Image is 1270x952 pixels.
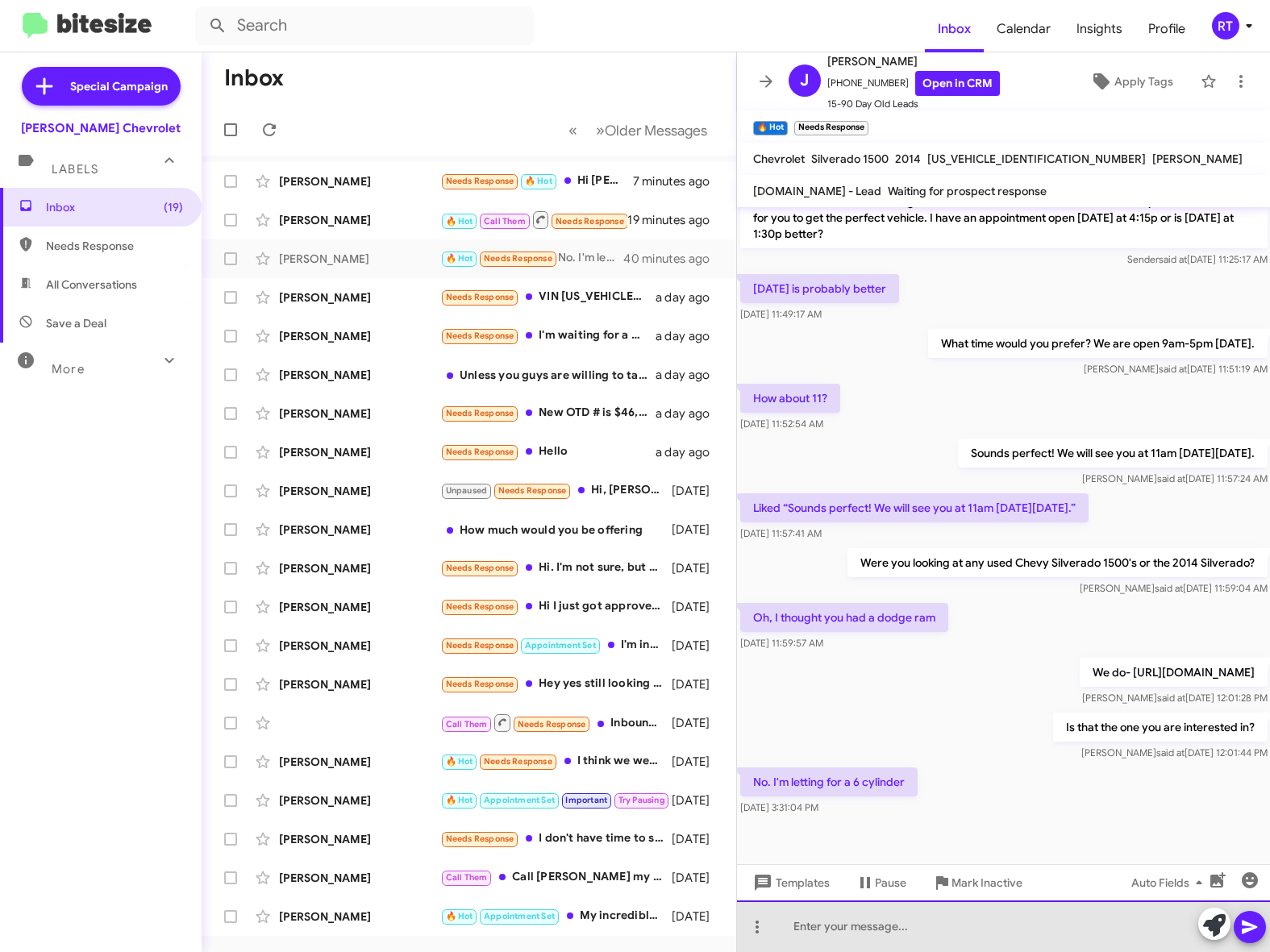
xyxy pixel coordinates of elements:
span: [PERSON_NAME] [DATE] 11:57:24 AM [1081,472,1267,484]
span: Calendar [984,6,1064,52]
span: Older Messages [605,122,707,139]
span: said at [1158,253,1186,265]
div: [PERSON_NAME] [279,908,440,925]
span: 🔥 Hot [446,911,473,921]
span: Needs Response [446,447,514,457]
a: Inbox [925,6,984,52]
div: Hi, [PERSON_NAME]! We're waiting on the NJ $4000 rebate to process in the next 7-8 days. We are g... [440,481,672,500]
span: said at [1154,582,1182,594]
p: Liked “Sounds perfect! We will see you at 11am [DATE][DATE].” [740,493,1089,522]
span: Needs Response [446,834,514,844]
span: [DOMAIN_NAME] - Lead [753,184,881,198]
span: « [568,120,577,140]
span: Appointment Set [484,795,555,805]
span: Mark Inactive [951,868,1022,897]
span: Labels [52,162,98,177]
span: [PERSON_NAME] [1152,152,1243,166]
div: My incredibly high payoff number is $16,600 which is crazy. Wow I really overpaid for this car :( [440,907,672,925]
span: Needs Response [518,719,586,730]
p: Sounds perfect! We will see you at 11am [DATE][DATE]. [957,439,1267,468]
span: Needs Response [446,601,514,612]
small: 🔥 Hot [753,121,788,135]
button: Next [586,114,717,147]
div: [DATE] [672,870,723,886]
a: Open in CRM [915,71,1000,96]
span: Needs Response [446,292,514,302]
div: So I have a very specific game plan in mind lol. Right now my wife has a 23 gmc Acadia lease of $... [440,791,672,809]
span: [PERSON_NAME] [827,52,1000,71]
span: [DATE] 11:57:41 AM [740,527,822,539]
div: [PERSON_NAME] [279,754,440,770]
span: Sender [DATE] 11:25:17 AM [1126,253,1267,265]
div: I'm interested in the 2020 Jeep Grand Cherokee, Grey with black rims [440,636,672,655]
p: We do- [URL][DOMAIN_NAME] [1079,658,1267,687]
span: [PERSON_NAME] [DATE] 11:51:19 AM [1083,363,1267,375]
span: Needs Response [556,216,624,227]
h1: Inbox [224,65,284,91]
a: Insights [1064,6,1135,52]
span: 2014 [895,152,921,166]
span: [PERSON_NAME] [DATE] 12:01:28 PM [1081,692,1267,704]
span: Unpaused [446,485,488,496]
span: Pause [875,868,906,897]
div: [PERSON_NAME] [279,212,440,228]
span: 🔥 Hot [446,216,473,227]
button: Previous [559,114,587,147]
div: I think we went through this already [440,752,672,771]
span: Chevrolet [753,152,805,166]
div: [PERSON_NAME] [279,870,440,886]
div: [DATE] [672,483,723,499]
span: Needs Response [46,238,183,254]
span: Appointment Set [484,911,555,921]
div: Hi [PERSON_NAME]. Just checking to make sure you see the hold payment on file. Will finalize when... [440,172,633,190]
span: 15-90 Day Old Leads [827,96,1000,112]
div: Unless you guys are willing to take on the rest of my lease it won't be worth my time. Thank you ... [440,367,656,383]
span: Auto Fields [1131,868,1209,897]
div: [DATE] [672,599,723,615]
div: [PERSON_NAME] [279,560,440,576]
div: Hi I just got approved for charge up, what are current rates? Thank you [440,597,672,616]
div: [PERSON_NAME] [279,676,440,692]
p: Were you looking at any used Chevy Silverado 1500's or the 2014 Silverado? [847,548,1267,577]
div: I'm waiting for a quote [440,326,656,345]
button: Pause [843,868,919,897]
span: [PERSON_NAME] [DATE] 12:01:44 PM [1081,746,1267,759]
span: [PERSON_NAME] [DATE] 11:59:04 AM [1079,582,1267,594]
span: [DATE] 11:52:54 AM [740,418,823,430]
div: [PERSON_NAME] [279,522,440,538]
span: 🔥 Hot [446,795,473,805]
button: RT [1198,12,1252,39]
div: [DATE] [672,792,723,809]
div: [DATE] [672,560,723,576]
span: Needs Response [484,756,552,767]
span: [DATE] 11:49:17 AM [740,308,822,320]
div: [DATE] [672,831,723,847]
span: Appointment Set [525,640,596,651]
p: [DATE] is probably better [740,274,899,303]
span: Call Them [446,872,488,883]
button: Mark Inactive [919,868,1035,897]
a: Profile [1135,6,1198,52]
span: Apply Tags [1114,67,1173,96]
div: [PERSON_NAME] Chevrolet [21,120,181,136]
div: [PERSON_NAME] [279,444,440,460]
span: Needs Response [484,253,552,264]
small: Needs Response [794,121,868,135]
span: Important [565,795,607,805]
div: [DATE] [672,715,723,731]
button: Auto Fields [1118,868,1222,897]
span: [US_VEHICLE_IDENTIFICATION_NUMBER] [927,152,1146,166]
span: Needs Response [446,176,514,186]
div: No. I'm letting for a 6 cylinder [440,249,627,268]
span: Needs Response [446,640,514,651]
div: [PERSON_NAME] [279,328,440,344]
div: [PERSON_NAME] [279,599,440,615]
div: [PERSON_NAME] [279,251,440,267]
div: a day ago [656,289,723,306]
div: 7 minutes ago [633,173,723,189]
p: No. I'm letting for a 6 cylinder [740,767,918,796]
span: Templates [750,868,830,897]
div: Call [PERSON_NAME] my husband 6095178268 [440,868,672,887]
div: [PERSON_NAME] [279,405,440,422]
